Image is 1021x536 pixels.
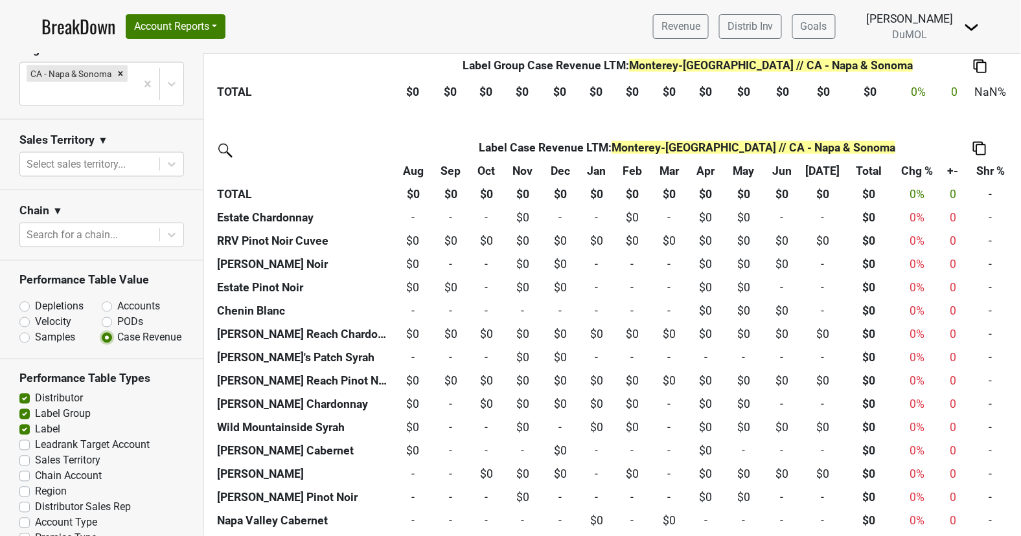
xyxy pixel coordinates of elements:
td: 0 [469,229,503,252]
div: $0 [726,302,761,319]
th: $0 [801,80,847,104]
div: $0 [472,326,500,342]
td: 0 [764,206,800,229]
div: - [653,279,685,296]
span: 0% [912,85,926,98]
div: - [803,302,842,319]
td: 0 [579,322,615,346]
img: filter [214,139,235,160]
div: 0 [945,256,961,273]
th: 0.000 [845,322,893,346]
div: $0 [849,279,889,296]
th: 0.000 [845,229,893,252]
th: Feb: activate to sort column ascending [615,159,650,183]
div: $0 [726,256,761,273]
th: Apr: activate to sort column ascending [689,159,724,183]
th: [PERSON_NAME] Reach Chardonnay [214,322,394,346]
td: 0 [724,252,764,276]
th: $0 [689,183,724,206]
th: Mar: activate to sort column ascending [650,159,689,183]
div: $0 [692,302,720,319]
th: [PERSON_NAME]'s Patch Syrah [214,346,394,369]
td: 0 [800,322,845,346]
div: 0 [945,232,961,249]
div: - [653,256,685,273]
th: Total: activate to sort column ascending [846,77,894,100]
div: - [803,256,842,273]
div: $0 [397,326,430,342]
th: Jul: activate to sort column ascending [800,159,845,183]
th: 0.000 [845,206,893,229]
td: 0 [579,276,615,299]
th: $0 [650,80,689,104]
td: 0 [764,229,800,252]
td: 0 [764,276,800,299]
td: 0 [689,206,724,229]
td: 0 [394,276,432,299]
label: Label Group [35,407,91,422]
td: 0 [942,183,964,206]
td: 0 [432,276,469,299]
div: $0 [617,209,647,226]
td: - [964,322,1017,346]
td: 0 [615,299,650,322]
div: - [545,209,576,226]
th: $0 [542,183,579,206]
td: 0 [650,276,689,299]
td: 0 [542,299,579,322]
td: 0 [503,346,542,369]
th: +-: activate to sort column ascending [944,77,965,100]
td: 0 [615,322,650,346]
div: $0 [767,256,797,273]
div: - [803,279,842,296]
label: Account Type [35,515,97,531]
td: 0 [432,346,469,369]
td: 0 [394,252,432,276]
th: Mar: activate to sort column ascending [650,77,689,100]
div: $0 [692,232,720,249]
div: - [435,302,466,319]
td: 0 [615,206,650,229]
img: Dropdown Menu [964,19,980,35]
div: $0 [507,279,539,296]
td: 0 [800,229,845,252]
td: 0 [800,299,845,322]
div: $0 [653,326,685,342]
th: $0 [689,80,724,104]
td: 0 [579,299,615,322]
td: 0 % [893,322,943,346]
div: - [472,302,500,319]
td: 0 [689,276,724,299]
th: $0 [394,183,432,206]
th: Shr %: activate to sort column ascending [964,159,1017,183]
span: 0 [951,85,958,98]
label: Depletions [35,299,84,315]
div: $0 [849,256,889,273]
div: - [435,256,466,273]
th: Estate Chardonnay [214,206,394,229]
div: $0 [849,232,889,249]
th: Jul: activate to sort column ascending [801,77,847,100]
a: Goals [792,14,836,39]
td: 0 [432,229,469,252]
td: 0 % [893,346,943,369]
div: - [582,302,611,319]
td: - [964,229,1017,252]
td: 0 [503,276,542,299]
td: 0 % [893,183,943,206]
th: $0 [579,183,615,206]
div: $0 [726,279,761,296]
div: $0 [435,279,466,296]
th: Sep: activate to sort column ascending [432,159,469,183]
td: 0 [542,322,579,346]
th: $0 [503,183,542,206]
label: Label [35,422,60,438]
div: - [653,209,685,226]
th: Label Case Revenue LTM : [432,136,942,159]
td: 0 [650,206,689,229]
td: 0 [615,276,650,299]
th: Chg %: activate to sort column ascending [893,159,943,183]
th: $0 [469,183,503,206]
td: 0 [503,229,542,252]
th: 0.000 [845,276,893,299]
